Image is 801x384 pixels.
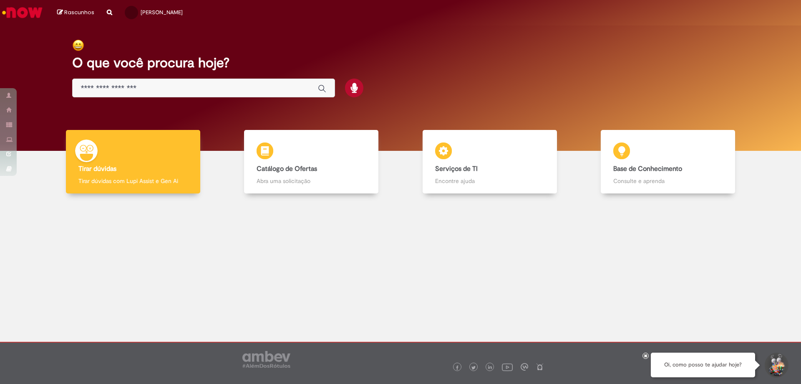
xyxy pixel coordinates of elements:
button: Iniciar Conversa de Suporte [763,353,788,378]
img: logo_footer_youtube.png [502,361,513,372]
p: Abra uma solicitação [257,177,366,185]
img: logo_footer_ambev_rotulo_gray.png [242,351,290,368]
span: [PERSON_NAME] [141,9,183,16]
h2: O que você procura hoje? [72,56,729,70]
a: Rascunhos [57,9,94,17]
a: Catálogo de Ofertas Abra uma solicitação [222,130,401,194]
img: ServiceNow [1,4,44,21]
p: Tirar dúvidas com Lupi Assist e Gen Ai [78,177,188,185]
b: Catálogo de Ofertas [257,165,317,173]
img: logo_footer_linkedin.png [488,365,492,370]
a: Serviços de TI Encontre ajuda [400,130,579,194]
b: Serviços de TI [435,165,478,173]
a: Tirar dúvidas Tirar dúvidas com Lupi Assist e Gen Ai [44,130,222,194]
p: Encontre ajuda [435,177,544,185]
a: Base de Conhecimento Consulte e aprenda [579,130,758,194]
b: Base de Conhecimento [613,165,682,173]
div: Oi, como posso te ajudar hoje? [651,353,755,377]
p: Consulte e aprenda [613,177,723,185]
img: happy-face.png [72,39,84,51]
img: logo_footer_facebook.png [455,366,459,370]
img: logo_footer_workplace.png [521,363,528,371]
b: Tirar dúvidas [78,165,116,173]
span: Rascunhos [64,8,94,16]
img: logo_footer_twitter.png [471,366,476,370]
img: logo_footer_naosei.png [536,363,544,371]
